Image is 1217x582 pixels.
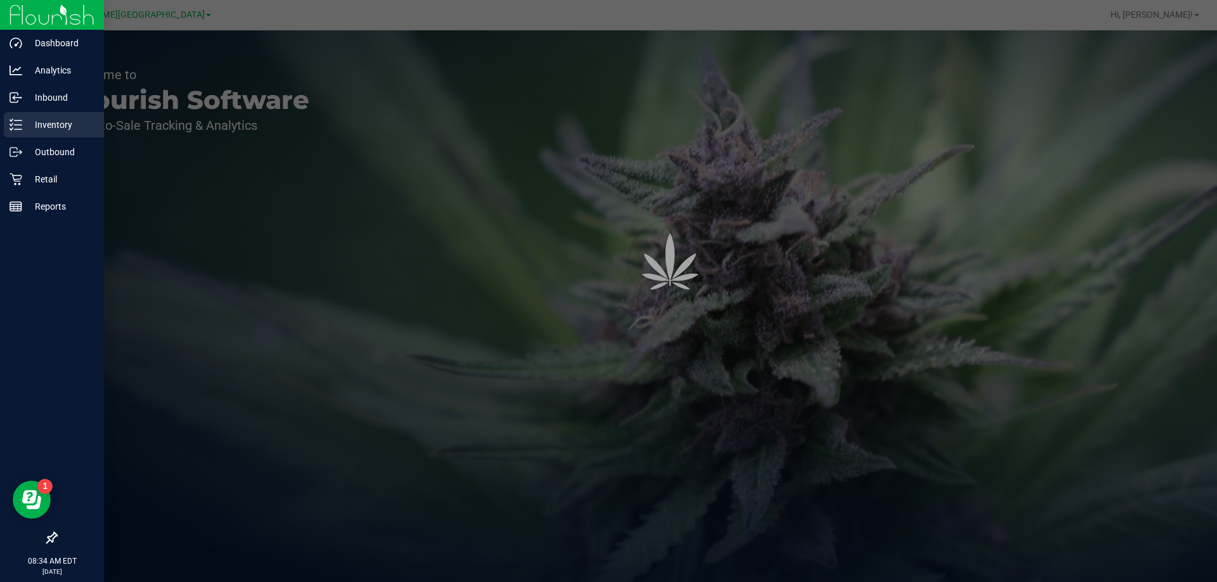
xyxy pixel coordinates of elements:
[10,118,22,131] inline-svg: Inventory
[22,117,98,132] p: Inventory
[37,479,53,494] iframe: Resource center unread badge
[22,199,98,214] p: Reports
[6,555,98,567] p: 08:34 AM EDT
[10,200,22,213] inline-svg: Reports
[13,481,51,519] iframe: Resource center
[22,35,98,51] p: Dashboard
[10,91,22,104] inline-svg: Inbound
[6,567,98,576] p: [DATE]
[10,173,22,186] inline-svg: Retail
[10,64,22,77] inline-svg: Analytics
[22,172,98,187] p: Retail
[10,146,22,158] inline-svg: Outbound
[22,90,98,105] p: Inbound
[22,63,98,78] p: Analytics
[10,37,22,49] inline-svg: Dashboard
[22,144,98,160] p: Outbound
